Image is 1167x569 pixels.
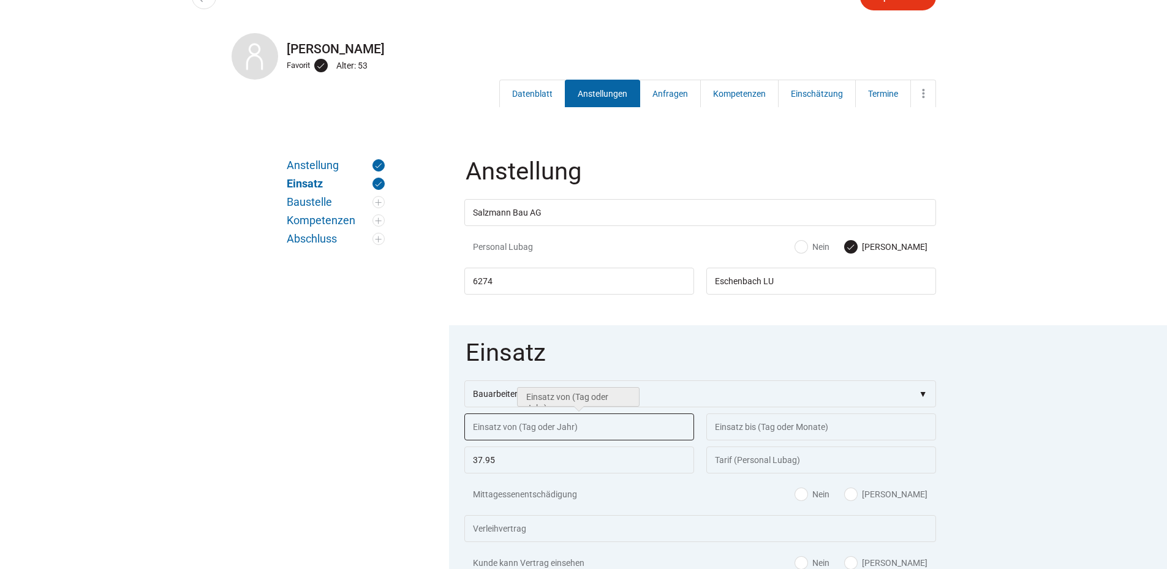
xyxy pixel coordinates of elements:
label: [PERSON_NAME] [845,241,927,253]
label: [PERSON_NAME] [845,557,927,569]
a: Einschätzung [778,80,856,107]
input: Einsatz von (Tag oder Jahr) [464,413,694,440]
label: Nein [795,488,829,500]
a: Anstellungen [565,80,640,107]
a: Baustelle [287,196,385,208]
a: Abschluss [287,233,385,245]
span: Kunde kann Vertrag einsehen [473,557,623,569]
label: [PERSON_NAME] [845,488,927,500]
input: Firma [464,199,936,226]
a: Anstellung [287,159,385,171]
a: Kompetenzen [287,214,385,227]
input: Arbeitsort Ort [706,268,936,295]
legend: Einsatz [464,341,939,380]
input: Std. Lohn/Spesen [464,447,694,473]
a: Datenblatt [499,80,565,107]
a: Anfragen [640,80,701,107]
a: Termine [855,80,911,107]
input: Verleihvertrag [464,515,936,542]
div: Alter: 53 [336,58,371,73]
label: Nein [795,557,829,569]
a: Kompetenzen [700,80,779,107]
label: Nein [795,241,829,253]
a: Einsatz [287,178,385,190]
input: Einsatz bis (Tag oder Monate) [706,413,936,440]
h2: [PERSON_NAME] [232,42,936,56]
span: Mittagessenentschädigung [473,488,623,500]
legend: Anstellung [464,159,939,199]
input: Arbeitsort PLZ [464,268,694,295]
span: Personal Lubag [473,241,623,253]
input: Tarif (Personal Lubag) [706,447,936,473]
